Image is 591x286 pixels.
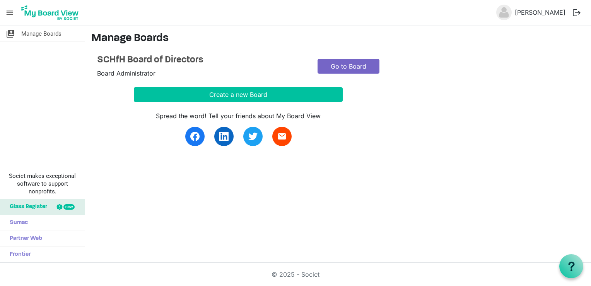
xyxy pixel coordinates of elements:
a: SCHfH Board of Directors [97,55,306,66]
span: Manage Boards [21,26,61,41]
span: email [277,132,287,141]
button: logout [569,5,585,21]
img: no-profile-picture.svg [496,5,512,20]
a: © 2025 - Societ [272,270,319,278]
span: Societ makes exceptional software to support nonprofits. [3,172,81,195]
h3: Manage Boards [91,32,585,45]
a: Go to Board [318,59,379,74]
button: Create a new Board [134,87,343,102]
img: My Board View Logo [19,3,81,22]
span: switch_account [6,26,15,41]
img: linkedin.svg [219,132,229,141]
span: Sumac [6,215,28,231]
div: Spread the word! Tell your friends about My Board View [134,111,343,121]
span: Board Administrator [97,69,155,77]
img: facebook.svg [190,132,200,141]
a: email [272,127,292,146]
a: My Board View Logo [19,3,84,22]
span: Frontier [6,247,31,262]
span: Partner Web [6,231,42,246]
span: Glass Register [6,199,47,215]
a: [PERSON_NAME] [512,5,569,20]
span: menu [2,5,17,20]
div: new [63,204,75,210]
img: twitter.svg [248,132,258,141]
